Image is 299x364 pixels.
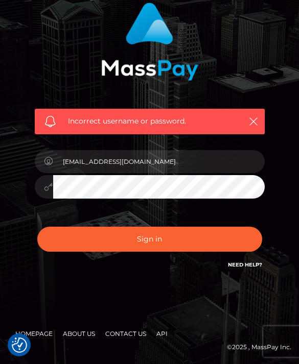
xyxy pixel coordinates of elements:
[8,342,291,353] div: © 2025 , MassPay Inc.
[152,326,172,342] a: API
[101,3,198,81] img: MassPay Login
[11,326,57,342] a: Homepage
[228,261,262,268] a: Need Help?
[37,227,262,252] button: Sign in
[12,337,27,353] img: Revisit consent button
[68,116,234,127] span: Incorrect username or password.
[101,326,150,342] a: Contact Us
[59,326,99,342] a: About Us
[12,337,27,353] button: Consent Preferences
[53,150,265,173] input: Username...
